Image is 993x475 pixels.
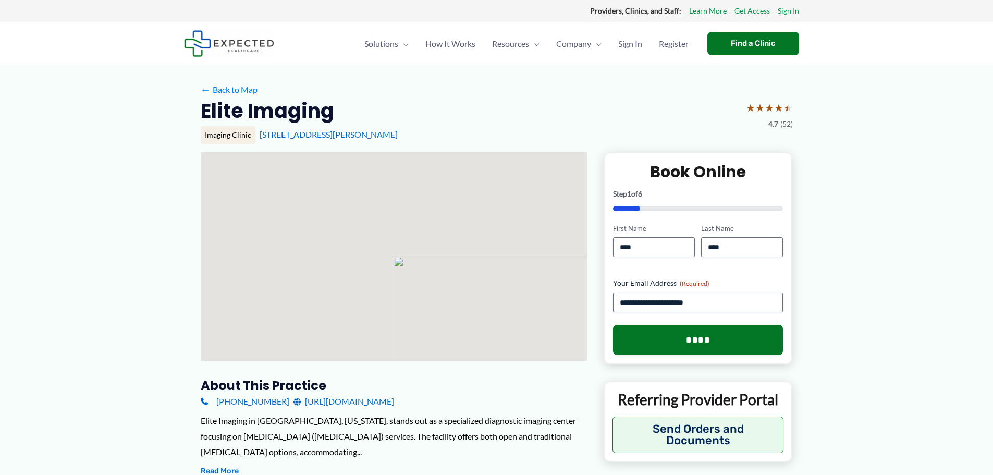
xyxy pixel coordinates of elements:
[201,394,289,409] a: [PHONE_NUMBER]
[651,26,697,62] a: Register
[689,4,727,18] a: Learn More
[765,98,774,117] span: ★
[638,189,642,198] span: 6
[701,224,783,234] label: Last Name
[768,117,778,131] span: 4.7
[484,26,548,62] a: ResourcesMenu Toggle
[680,279,709,287] span: (Required)
[260,129,398,139] a: [STREET_ADDRESS][PERSON_NAME]
[425,26,475,62] span: How It Works
[613,162,783,182] h2: Book Online
[746,98,755,117] span: ★
[591,26,602,62] span: Menu Toggle
[613,190,783,198] p: Step of
[184,30,274,57] img: Expected Healthcare Logo - side, dark font, small
[590,6,681,15] strong: Providers, Clinics, and Staff:
[201,82,258,98] a: ←Back to Map
[548,26,610,62] a: CompanyMenu Toggle
[774,98,783,117] span: ★
[398,26,409,62] span: Menu Toggle
[778,4,799,18] a: Sign In
[201,126,255,144] div: Imaging Clinic
[529,26,540,62] span: Menu Toggle
[356,26,417,62] a: SolutionsMenu Toggle
[612,390,784,409] p: Referring Provider Portal
[627,189,631,198] span: 1
[201,84,211,94] span: ←
[201,377,587,394] h3: About this practice
[734,4,770,18] a: Get Access
[201,413,587,459] div: Elite Imaging in [GEOGRAPHIC_DATA], [US_STATE], stands out as a specialized diagnostic imaging ce...
[659,26,689,62] span: Register
[780,117,793,131] span: (52)
[356,26,697,62] nav: Primary Site Navigation
[613,224,695,234] label: First Name
[293,394,394,409] a: [URL][DOMAIN_NAME]
[201,98,334,124] h2: Elite Imaging
[556,26,591,62] span: Company
[364,26,398,62] span: Solutions
[755,98,765,117] span: ★
[417,26,484,62] a: How It Works
[610,26,651,62] a: Sign In
[612,417,784,453] button: Send Orders and Documents
[618,26,642,62] span: Sign In
[707,32,799,55] a: Find a Clinic
[783,98,793,117] span: ★
[613,278,783,288] label: Your Email Address
[492,26,529,62] span: Resources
